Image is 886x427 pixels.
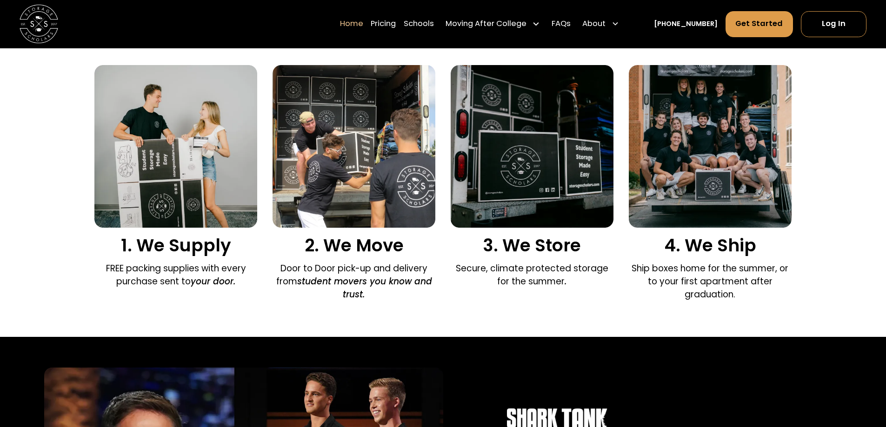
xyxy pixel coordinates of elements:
[629,262,792,301] p: Ship boxes home for the summer, or to your first apartment after graduation.
[191,275,236,288] em: your door.
[94,235,257,256] h3: 1. We Supply
[404,11,434,38] a: Schools
[451,262,613,288] p: Secure, climate protected storage for the summer
[20,5,58,43] img: Storage Scholars main logo
[273,65,435,228] img: Door to door pick and delivery.
[273,262,435,301] p: Door to Door pick-up and delivery from
[94,262,257,288] p: FREE packing supplies with every purchase sent to
[629,235,792,256] h3: 4. We Ship
[726,11,793,37] a: Get Started
[552,11,571,38] a: FAQs
[565,275,567,288] em: .
[340,11,363,38] a: Home
[371,11,396,38] a: Pricing
[582,19,606,30] div: About
[451,65,613,228] img: We store your boxes.
[20,5,58,43] a: home
[579,11,623,38] div: About
[94,65,257,228] img: We supply packing materials.
[273,235,435,256] h3: 2. We Move
[654,19,718,29] a: [PHONE_NUMBER]
[442,11,544,38] div: Moving After College
[801,11,866,37] a: Log In
[629,65,792,228] img: We ship your belongings.
[446,19,526,30] div: Moving After College
[297,275,432,301] em: student movers you know and trust.
[451,235,613,256] h3: 3. We Store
